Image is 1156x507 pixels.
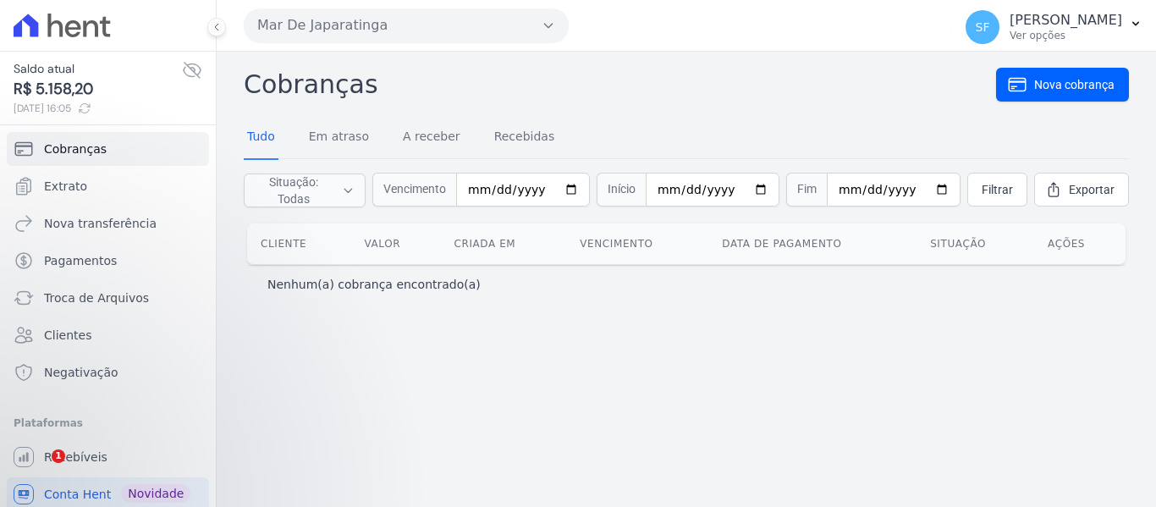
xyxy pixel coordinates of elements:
span: Nova cobrança [1034,76,1115,93]
span: Situação: Todas [255,174,332,207]
span: Novidade [121,484,190,503]
a: Recebíveis [7,440,209,474]
h2: Cobranças [244,65,996,103]
a: Tudo [244,116,278,160]
th: Situação [917,223,1034,264]
a: Cobranças [7,132,209,166]
span: SF [976,21,990,33]
th: Vencimento [566,223,708,264]
span: Extrato [44,178,87,195]
span: Nova transferência [44,215,157,232]
span: Saldo atual [14,60,182,78]
a: Em atraso [306,116,372,160]
span: Fim [786,173,827,207]
a: Troca de Arquivos [7,281,209,315]
a: Negativação [7,355,209,389]
span: Troca de Arquivos [44,289,149,306]
a: Clientes [7,318,209,352]
a: Filtrar [967,173,1027,207]
span: Exportar [1069,181,1115,198]
p: Nenhum(a) cobrança encontrado(a) [267,276,481,293]
span: Filtrar [982,181,1013,198]
th: Valor [350,223,440,264]
a: Recebidas [491,116,559,160]
span: Início [597,173,646,207]
a: Exportar [1034,173,1129,207]
p: Ver opções [1010,29,1122,42]
span: R$ 5.158,20 [14,78,182,101]
iframe: Intercom live chat [17,449,58,490]
span: Clientes [44,327,91,344]
button: Situação: Todas [244,174,366,207]
a: Nova transferência [7,207,209,240]
th: Cliente [247,223,350,264]
a: Pagamentos [7,244,209,278]
button: Mar De Japaratinga [244,8,569,42]
span: Cobranças [44,141,107,157]
button: SF [PERSON_NAME] Ver opções [952,3,1156,51]
th: Ações [1034,223,1126,264]
span: Vencimento [372,173,456,207]
iframe: Intercom notifications mensagem [13,343,351,461]
span: [DATE] 16:05 [14,101,182,116]
span: Conta Hent [44,486,111,503]
a: Nova cobrança [996,68,1129,102]
a: A receber [399,116,464,160]
th: Criada em [440,223,566,264]
th: Data de pagamento [708,223,917,264]
p: [PERSON_NAME] [1010,12,1122,29]
span: 1 [52,449,65,463]
a: Extrato [7,169,209,203]
span: Pagamentos [44,252,117,269]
